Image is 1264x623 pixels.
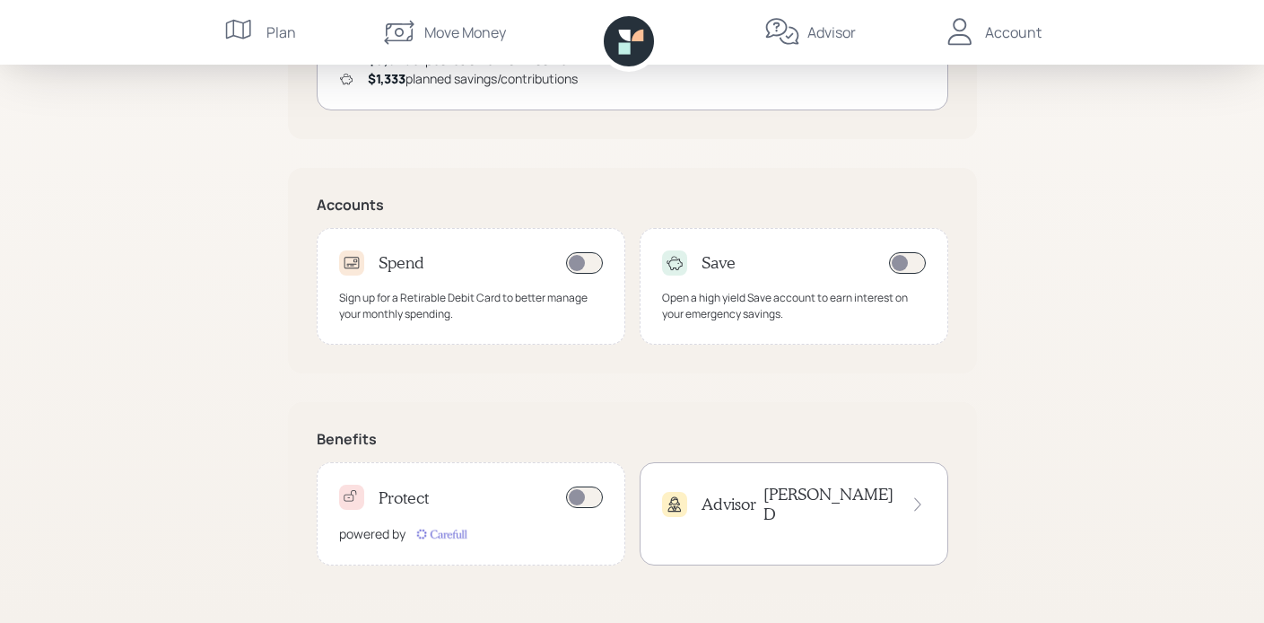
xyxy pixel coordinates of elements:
h4: Protect [379,488,429,508]
h4: Save [702,253,736,273]
h5: Benefits [317,431,948,448]
span: $1,333 [368,70,405,87]
h4: Spend [379,253,424,273]
div: Open a high yield Save account to earn interest on your emergency savings. [662,290,926,322]
img: carefull-M2HCGCDH.digested.png [413,525,470,543]
div: Account [985,22,1042,43]
div: Plan [266,22,296,43]
div: powered by [339,524,405,543]
h5: Accounts [317,197,948,214]
h4: Advisor [702,495,756,514]
div: Move Money [424,22,506,43]
div: Advisor [807,22,856,43]
div: planned savings/contributions [368,69,578,88]
h4: [PERSON_NAME] D [763,485,895,523]
div: Sign up for a Retirable Debit Card to better manage your monthly spending. [339,290,603,322]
